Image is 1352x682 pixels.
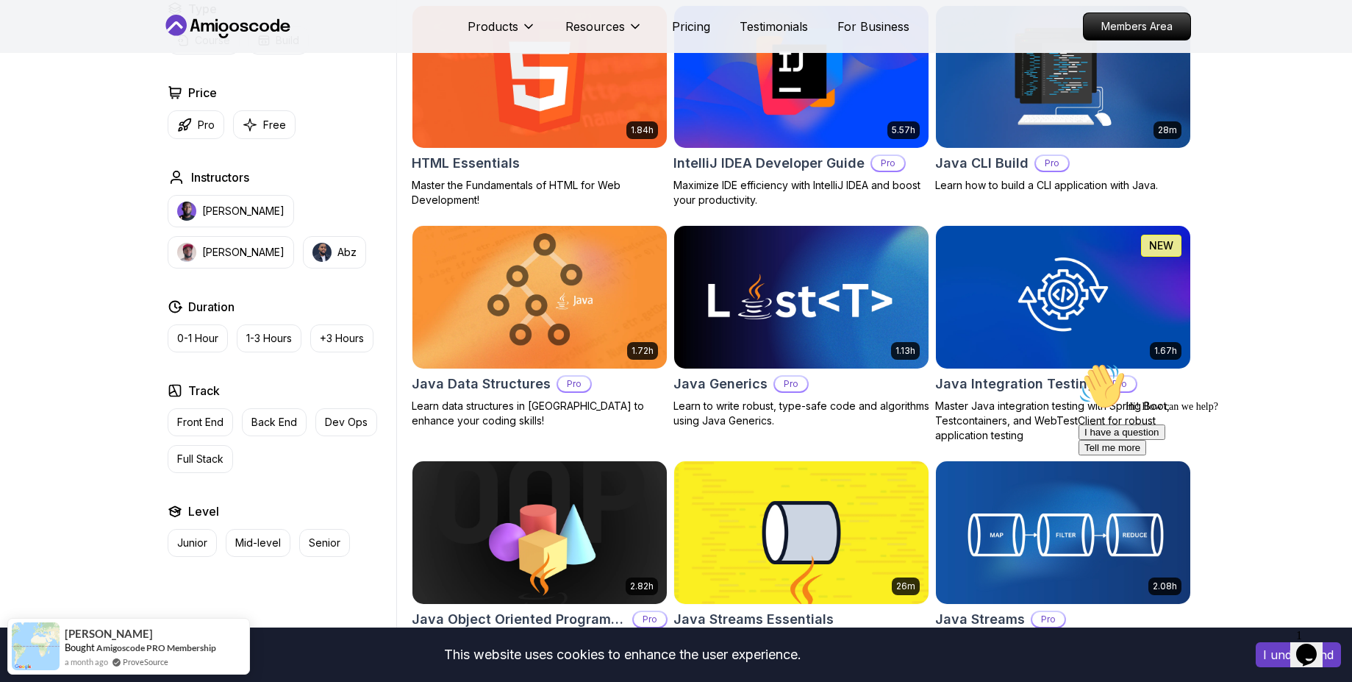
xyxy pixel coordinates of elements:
h2: Level [188,502,219,520]
h2: IntelliJ IDEA Developer Guide [673,153,865,174]
span: Hi! How can we help? [6,44,146,55]
button: Resources [565,18,643,47]
p: Resources [565,18,625,35]
p: NEW [1149,238,1173,253]
button: Dev Ops [315,408,377,436]
p: 1.67h [1154,345,1177,357]
button: I have a question [6,68,93,83]
button: Senior [299,529,350,557]
p: Full Stack [177,452,223,466]
p: Pro [634,612,666,627]
p: Mid-level [235,536,281,550]
p: Master the Fundamentals of HTML for Web Development! [412,178,668,207]
p: Pro [1032,612,1065,627]
button: 1-3 Hours [237,324,301,352]
p: Pro [872,156,904,171]
h2: Java Streams Essentials [673,609,834,630]
h2: Instructors [191,168,249,186]
a: Java Generics card1.13hJava GenericsProLearn to write robust, type-safe code and algorithms using... [673,225,929,428]
p: Junior [177,536,207,550]
a: HTML Essentials card1.84hHTML EssentialsMaster the Fundamentals of HTML for Web Development! [412,5,668,208]
a: Pricing [672,18,710,35]
button: Pro [168,110,224,139]
img: :wave: [6,6,53,53]
button: Back End [242,408,307,436]
p: Learn data structures in [GEOGRAPHIC_DATA] to enhance your coding skills! [412,399,668,428]
img: instructor img [177,243,196,262]
h2: Price [188,84,217,102]
img: provesource social proof notification image [12,622,60,670]
img: IntelliJ IDEA Developer Guide card [674,6,929,149]
p: Free [263,118,286,132]
iframe: chat widget [1290,623,1337,667]
p: Back End [251,415,297,430]
p: +3 Hours [320,331,364,346]
div: This website uses cookies to enhance the user experience. [11,639,1234,671]
p: [PERSON_NAME] [202,204,285,219]
a: Java Object Oriented Programming card2.82hJava Object Oriented ProgrammingProMaster Java's object... [412,461,668,678]
p: Pro [198,118,215,132]
h2: HTML Essentials [412,153,520,174]
button: Accept cookies [1256,642,1341,667]
button: Mid-level [226,529,290,557]
p: 26m [896,580,915,592]
p: Pro [558,377,590,391]
span: Bought [65,642,95,653]
img: Java CLI Build card [936,6,1190,149]
p: Pro [775,377,807,391]
a: Java Data Structures card1.72hJava Data StructuresProLearn data structures in [GEOGRAPHIC_DATA] t... [412,225,668,428]
h2: Java Object Oriented Programming [412,609,626,630]
p: 28m [1158,124,1177,136]
img: instructor img [312,243,332,262]
p: 5.57h [892,124,915,136]
a: Java Streams card2.08hJava StreamsProMaster Data Processing with Java Streams [935,461,1191,649]
h2: Duration [188,298,235,316]
a: Testimonials [740,18,808,35]
p: 2.82h [630,580,654,592]
button: +3 Hours [310,324,373,352]
p: Learn to write robust, type-safe code and algorithms using Java Generics. [673,399,929,428]
h2: Java Streams [935,609,1025,630]
p: Abz [337,245,357,260]
button: Full Stack [168,445,233,473]
p: Senior [309,536,340,550]
button: Junior [168,529,217,557]
button: 0-1 Hour [168,324,228,352]
h2: Java Generics [673,374,768,394]
p: Learn how to build a CLI application with Java. [935,178,1191,193]
img: Java Streams card [936,461,1190,604]
a: Java Streams Essentials card26mJava Streams EssentialsLearn how to use Java Streams to process co... [673,461,929,664]
img: Java Streams Essentials card [674,461,929,604]
button: instructor imgAbz [303,236,366,269]
p: Dev Ops [325,415,368,430]
a: For Business [837,18,909,35]
span: [PERSON_NAME] [65,628,153,640]
a: Java CLI Build card28mJava CLI BuildProLearn how to build a CLI application with Java. [935,5,1191,193]
p: 1-3 Hours [246,331,292,346]
img: Java Object Oriented Programming card [412,461,667,604]
p: Pro [1036,156,1068,171]
a: IntelliJ IDEA Developer Guide card5.57hIntelliJ IDEA Developer GuideProMaximize IDE efficiency wi... [673,5,929,208]
a: Java Integration Testing card1.67hNEWJava Integration TestingProMaster Java integration testing w... [935,225,1191,443]
p: Maximize IDE efficiency with IntelliJ IDEA and boost your productivity. [673,178,929,207]
button: Products [468,18,536,47]
button: instructor img[PERSON_NAME] [168,195,294,227]
iframe: chat widget [1073,357,1337,616]
p: Master Java integration testing with Spring Boot, Testcontainers, and WebTestClient for robust ap... [935,399,1191,443]
p: Products [468,18,518,35]
p: 1.13h [895,345,915,357]
div: 👋Hi! How can we help?I have a questionTell me more [6,6,271,99]
h2: Track [188,382,220,399]
p: 0-1 Hour [177,331,218,346]
a: Amigoscode PRO Membership [96,642,216,653]
span: a month ago [65,656,108,668]
button: instructor img[PERSON_NAME] [168,236,294,269]
h2: Java Integration Testing [935,374,1096,394]
p: 1.72h [632,345,654,357]
h2: Java Data Structures [412,374,551,394]
p: 1.84h [631,124,654,136]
